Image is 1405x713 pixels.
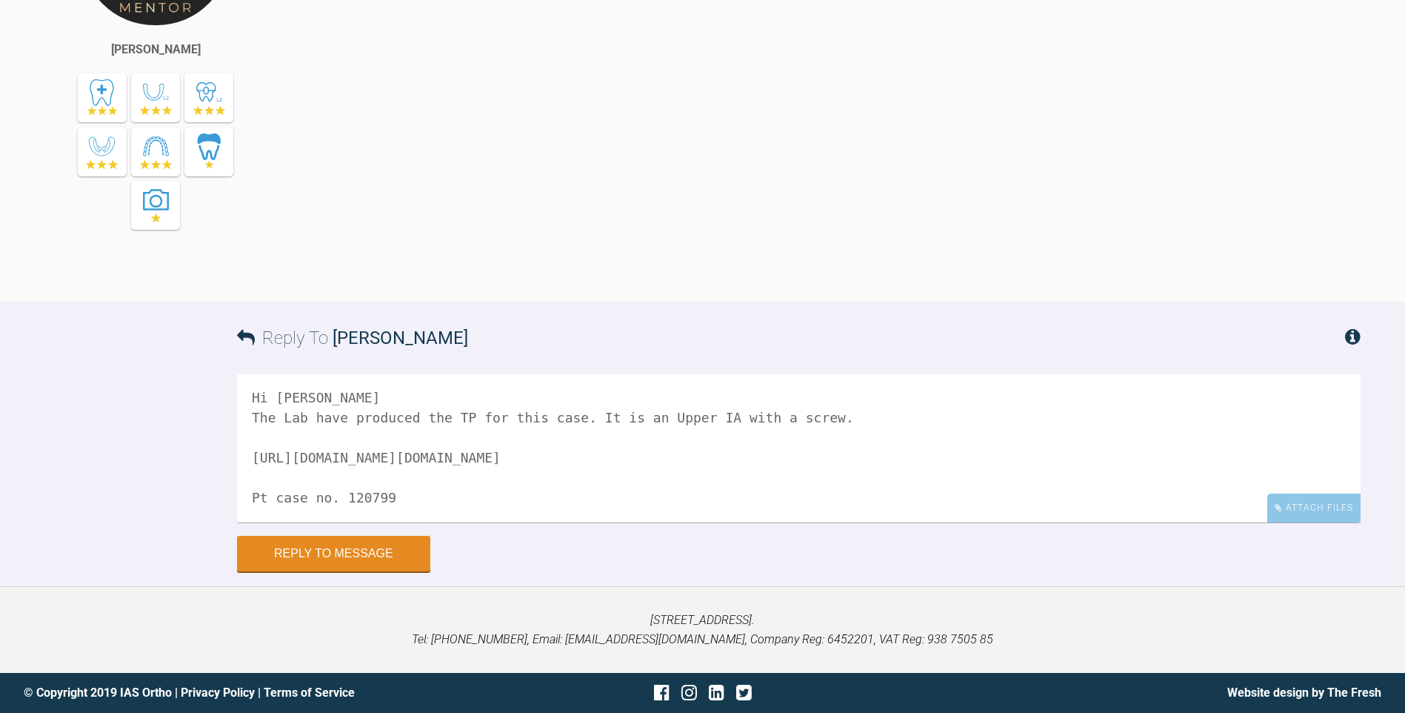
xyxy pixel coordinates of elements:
[237,536,430,571] button: Reply to Message
[237,374,1361,523] textarea: Hi [PERSON_NAME] The Lab have produced the TP for this case. It is an Upper IA with a screw. [URL...
[264,686,355,700] a: Terms of Service
[333,328,468,348] span: [PERSON_NAME]
[111,40,201,59] div: [PERSON_NAME]
[24,611,1381,649] p: [STREET_ADDRESS]. Tel: [PHONE_NUMBER], Email: [EMAIL_ADDRESS][DOMAIN_NAME], Company Reg: 6452201,...
[1267,494,1361,523] div: Attach Files
[237,324,468,352] h3: Reply To
[181,686,255,700] a: Privacy Policy
[1227,686,1381,700] a: Website design by The Fresh
[24,683,476,703] div: © Copyright 2019 IAS Ortho | |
